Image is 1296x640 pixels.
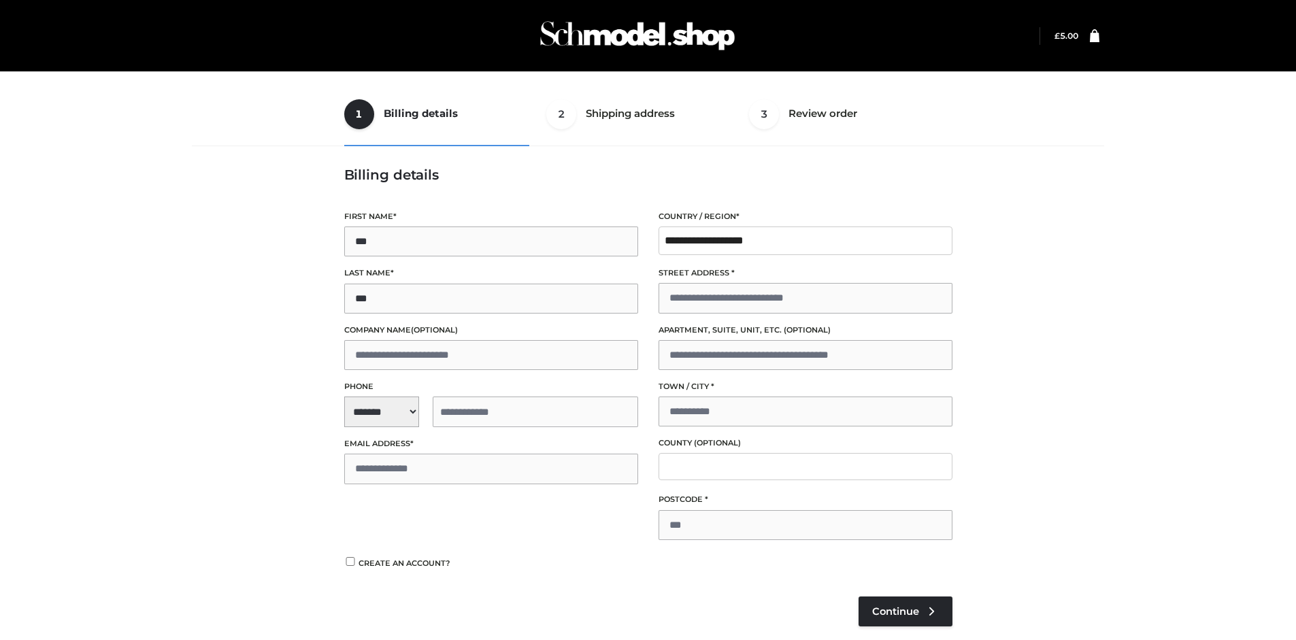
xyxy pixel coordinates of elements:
[344,210,638,223] label: First name
[344,557,356,566] input: Create an account?
[344,324,638,337] label: Company name
[659,267,952,280] label: Street address
[872,605,919,618] span: Continue
[659,493,952,506] label: Postcode
[694,438,741,448] span: (optional)
[535,9,740,63] img: Schmodel Admin 964
[344,380,638,393] label: Phone
[659,210,952,223] label: Country / Region
[411,325,458,335] span: (optional)
[859,596,952,626] a: Continue
[1054,31,1078,41] bdi: 5.00
[344,267,638,280] label: Last name
[344,167,952,183] h3: Billing details
[344,437,638,450] label: Email address
[659,380,952,393] label: Town / City
[659,437,952,450] label: County
[784,325,831,335] span: (optional)
[1054,31,1060,41] span: £
[359,558,450,568] span: Create an account?
[659,324,952,337] label: Apartment, suite, unit, etc.
[1054,31,1078,41] a: £5.00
